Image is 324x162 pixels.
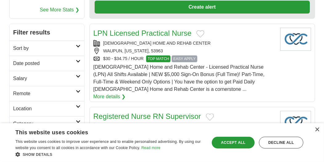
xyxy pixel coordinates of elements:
a: Remote [10,86,84,101]
a: See More Stats ❯ [40,6,79,14]
span: TOP MATCH [146,55,170,62]
a: Category [10,116,84,131]
h2: Location [13,105,76,112]
h2: Remote [13,90,76,97]
a: More details ❯ [93,93,126,100]
span: [DEMOGRAPHIC_DATA] Home and Rehab Center - Licensed Practical Nurse (LPN) All Shifts Available | ... [93,64,265,92]
a: Salary [10,71,84,86]
a: LPN Licensed Practical Nurse [93,29,192,37]
img: Company logo [280,111,311,134]
h2: Salary [13,75,76,82]
div: Decline all [259,137,303,148]
button: Add to favorite jobs [206,113,214,121]
h2: Category [13,120,76,128]
div: Show details [15,151,204,157]
div: [DEMOGRAPHIC_DATA] HOME AND REHAB CENTER [93,40,275,47]
span: EASY APPLY [172,55,197,62]
div: Accept all [212,137,254,148]
button: Add to favorite jobs [196,30,204,38]
span: Show details [23,152,52,157]
img: Company logo [280,28,311,51]
div: This website uses cookies [15,127,189,136]
div: Close [315,128,319,132]
span: This website uses cookies to improve user experience and to enable personalised advertising. By u... [15,140,201,150]
div: WAUPUN, [US_STATE], 53963 [93,48,275,54]
a: Location [10,101,84,116]
button: Create alert [95,1,310,14]
a: Read more, opens a new window [141,146,161,150]
a: Registered Nurse RN Supervisor [93,112,201,120]
div: $30 - $34.75 / HOUR [93,55,275,62]
h2: Sort by [13,45,76,52]
h2: Date posted [13,60,76,67]
a: Sort by [10,41,84,56]
a: Date posted [10,56,84,71]
h2: Filter results [10,24,84,41]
